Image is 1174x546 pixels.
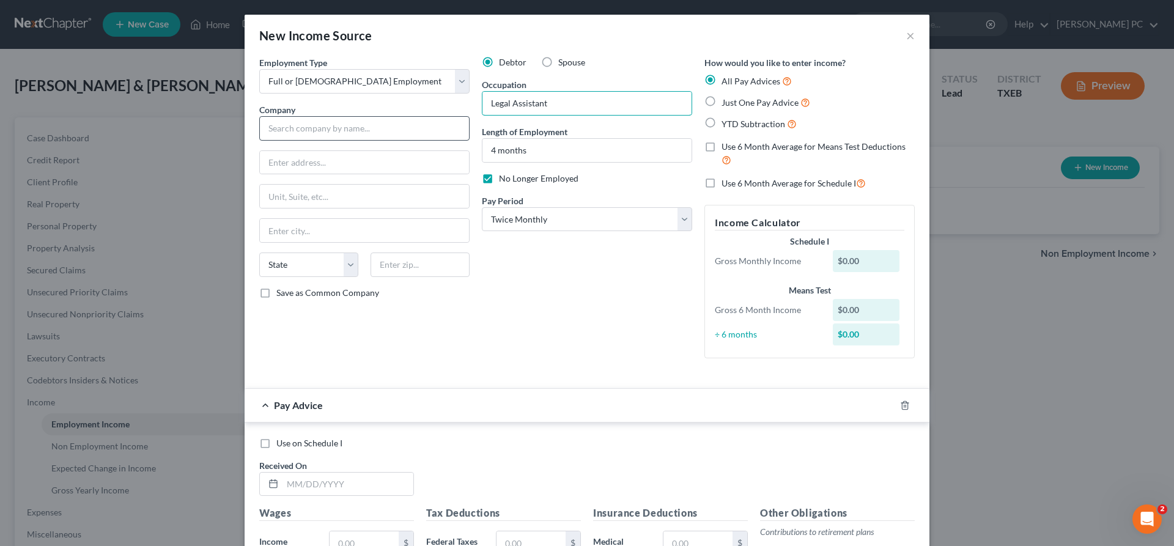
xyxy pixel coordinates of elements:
span: No Longer Employed [499,173,578,183]
span: Employment Type [259,57,327,68]
div: $0.00 [833,323,900,345]
span: Received On [259,460,307,471]
span: YTD Subtraction [722,119,785,129]
input: Search company by name... [259,116,470,141]
span: Use 6 Month Average for Means Test Deductions [722,141,906,152]
input: Enter city... [260,219,469,242]
div: New Income Source [259,27,372,44]
div: $0.00 [833,299,900,321]
span: Company [259,105,295,115]
label: How would you like to enter income? [704,56,846,69]
div: $0.00 [833,250,900,272]
label: Length of Employment [482,125,567,138]
div: ÷ 6 months [709,328,827,341]
input: ex: 2 years [482,139,692,162]
span: Use on Schedule I [276,438,342,448]
input: Unit, Suite, etc... [260,185,469,208]
input: Enter address... [260,151,469,174]
span: Debtor [499,57,526,67]
span: Spouse [558,57,585,67]
input: MM/DD/YYYY [282,473,413,496]
span: Use 6 Month Average for Schedule I [722,178,856,188]
h5: Other Obligations [760,506,915,521]
span: 2 [1157,504,1167,514]
span: All Pay Advices [722,76,780,86]
iframe: Intercom live chat [1132,504,1162,534]
div: Schedule I [715,235,904,248]
div: Gross Monthly Income [709,255,827,267]
label: Occupation [482,78,526,91]
span: Just One Pay Advice [722,97,799,108]
h5: Insurance Deductions [593,506,748,521]
div: Gross 6 Month Income [709,304,827,316]
h5: Tax Deductions [426,506,581,521]
input: Enter zip... [371,253,470,277]
button: × [906,28,915,43]
h5: Income Calculator [715,215,904,231]
input: -- [482,92,692,115]
h5: Wages [259,506,414,521]
p: Contributions to retirement plans [760,526,915,538]
div: Means Test [715,284,904,297]
span: Pay Period [482,196,523,206]
span: Pay Advice [274,399,323,411]
span: Save as Common Company [276,287,379,298]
